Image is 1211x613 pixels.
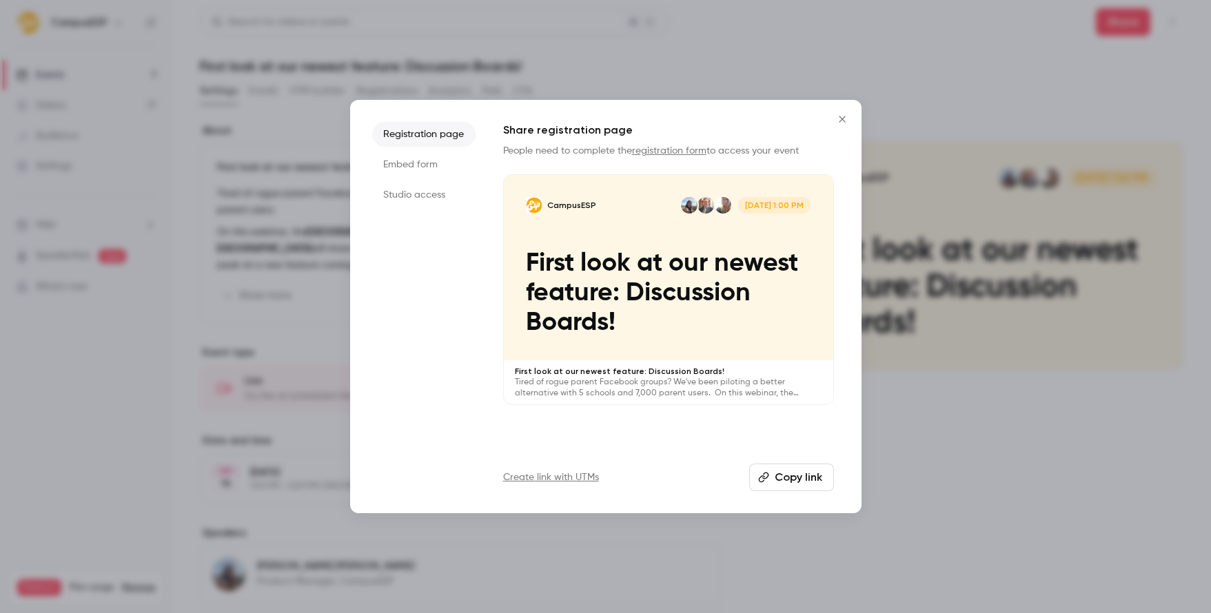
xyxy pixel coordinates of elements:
[526,249,811,338] p: First look at our newest feature: Discussion Boards!
[632,146,706,156] a: registration form
[503,174,834,405] a: First look at our newest feature: Discussion Boards!CampusESPDanielle DreeszenGavin GrivnaTiffany...
[372,183,476,207] li: Studio access
[526,197,542,214] img: First look at our newest feature: Discussion Boards!
[738,197,811,214] span: [DATE] 1:00 PM
[372,152,476,177] li: Embed form
[515,366,822,377] p: First look at our newest feature: Discussion Boards!
[515,377,822,399] p: Tired of rogue parent Facebook groups? We've been piloting a better alternative with 5 schools an...
[503,470,599,484] a: Create link with UTMs
[547,200,596,211] p: CampusESP
[681,197,698,214] img: Tiffany Zheng
[715,197,731,214] img: Danielle Dreeszen
[749,464,834,491] button: Copy link
[828,105,856,133] button: Close
[503,144,834,158] p: People need to complete the to access your event
[698,197,714,214] img: Gavin Grivna
[372,122,476,147] li: Registration page
[503,122,834,138] h1: Share registration page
